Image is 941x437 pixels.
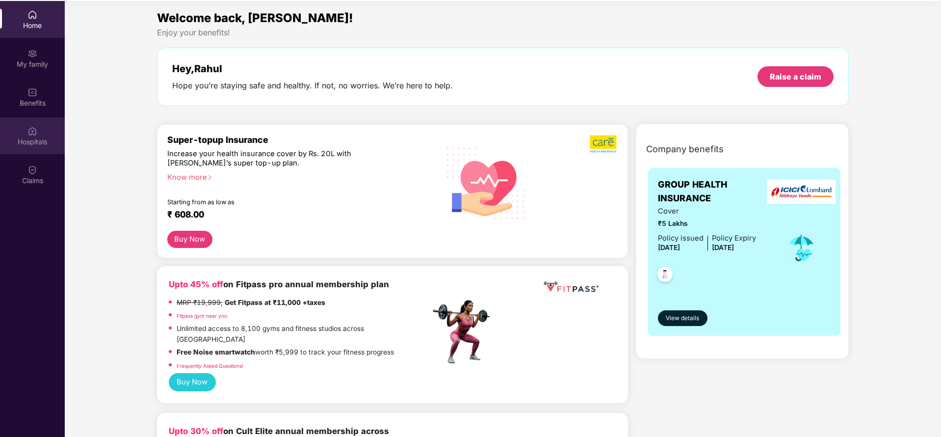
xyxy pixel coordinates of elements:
[169,426,223,436] b: Upto 30% off
[658,233,704,244] div: Policy issued
[169,279,223,289] b: Upto 45% off
[207,175,212,180] span: right
[658,218,756,229] span: ₹5 Lakhs
[177,313,227,319] a: Fitpass gym near you
[658,244,680,251] span: [DATE]
[172,81,453,91] div: Hope you’re staying safe and healthy. If not, no worries. We’re here to help.
[430,298,498,366] img: fpp.png
[27,10,37,20] img: svg+xml;base64,PHN2ZyBpZD0iSG9tZSIgeG1sbnM9Imh0dHA6Ly93d3cudzMub3JnLzIwMDAvc3ZnIiB3aWR0aD0iMjAiIG...
[177,324,430,345] p: Unlimited access to 8,100 gyms and fitness studios across [GEOGRAPHIC_DATA]
[658,178,772,206] span: GROUP HEALTH INSURANCE
[27,87,37,97] img: svg+xml;base64,PHN2ZyBpZD0iQmVuZWZpdHMiIHhtbG5zPSJodHRwOi8vd3d3LnczLm9yZy8yMDAwL3N2ZyIgd2lkdGg9Ij...
[225,299,325,306] strong: Get Fitpass at ₹11,000 +taxes
[167,231,212,248] button: Buy Now
[167,209,420,221] div: ₹ 608.00
[177,363,243,369] a: Frequently Asked Questions!
[177,347,394,358] p: worth ₹5,999 to track your fitness progress
[172,63,453,75] div: Hey, Rahul
[770,71,821,82] div: Raise a claim
[177,299,223,306] del: MRP ₹19,999,
[177,348,255,356] strong: Free Noise smartwatch
[785,232,817,264] img: icon
[653,264,677,288] img: svg+xml;base64,PHN2ZyB4bWxucz0iaHR0cDovL3d3dy53My5vcmcvMjAwMC9zdmciIHdpZHRoPSI0OC45NDMiIGhlaWdodD...
[712,233,756,244] div: Policy Expiry
[767,180,836,204] img: insurerLogo
[157,27,849,38] div: Enjoy your benefits!
[169,373,216,391] button: Buy Now
[439,135,533,230] img: svg+xml;base64,PHN2ZyB4bWxucz0iaHR0cDovL3d3dy53My5vcmcvMjAwMC9zdmciIHhtbG5zOnhsaW5rPSJodHRwOi8vd3...
[646,142,724,156] span: Company benefits
[167,173,424,180] div: Know more
[27,126,37,136] img: svg+xml;base64,PHN2ZyBpZD0iSG9zcGl0YWxzIiB4bWxucz0iaHR0cDovL3d3dy53My5vcmcvMjAwMC9zdmciIHdpZHRoPS...
[590,135,618,153] img: b5dec4f62d2307b9de63beb79f102df3.png
[167,135,430,145] div: Super-topup Insurance
[542,278,601,296] img: fppp.png
[167,198,389,205] div: Starting from as low as
[27,165,37,175] img: svg+xml;base64,PHN2ZyBpZD0iQ2xhaW0iIHhtbG5zPSJodHRwOi8vd3d3LnczLm9yZy8yMDAwL3N2ZyIgd2lkdGg9IjIwIi...
[27,49,37,58] img: svg+xml;base64,PHN2ZyB3aWR0aD0iMjAiIGhlaWdodD0iMjAiIHZpZXdCb3g9IjAgMCAyMCAyMCIgZmlsbD0ibm9uZSIgeG...
[167,149,388,168] div: Increase your health insurance cover by Rs. 20L with [PERSON_NAME]’s super top-up plan.
[157,11,353,25] span: Welcome back, [PERSON_NAME]!
[666,314,699,323] span: View details
[658,206,756,217] span: Cover
[658,310,707,326] button: View details
[712,244,734,251] span: [DATE]
[169,279,389,289] b: on Fitpass pro annual membership plan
